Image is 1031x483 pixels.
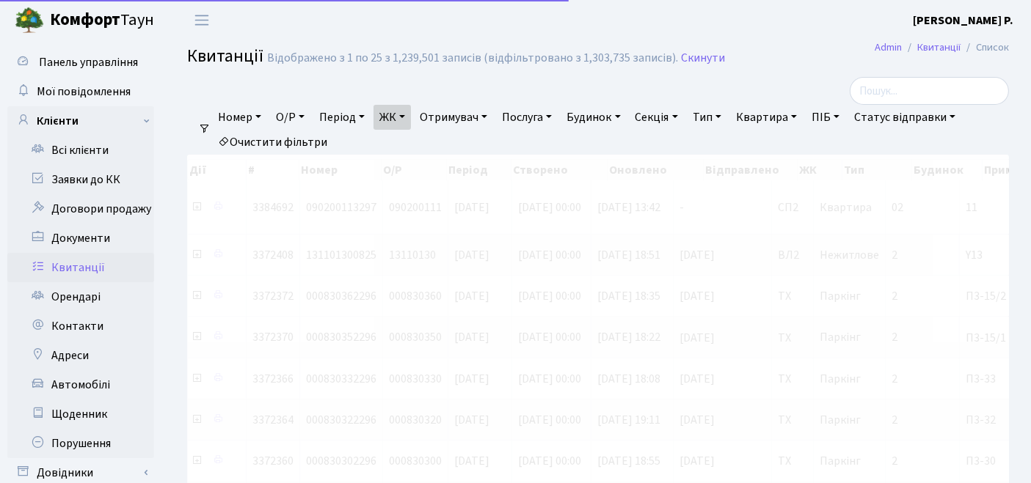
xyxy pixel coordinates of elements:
[806,105,845,130] a: ПІБ
[7,253,154,282] a: Квитанції
[496,105,558,130] a: Послуга
[917,40,961,55] a: Квитанції
[7,106,154,136] a: Клієнти
[374,105,411,130] a: ЖК
[730,105,803,130] a: Квартира
[7,282,154,311] a: Орендарі
[687,105,727,130] a: Тип
[187,43,263,69] span: Квитанції
[7,399,154,429] a: Щоденник
[7,224,154,253] a: Документи
[875,40,902,55] a: Admin
[414,105,493,130] a: Отримувач
[212,130,333,155] a: Очистити фільтри
[7,194,154,224] a: Договори продажу
[7,77,154,106] a: Мої повідомлення
[853,32,1031,63] nav: breadcrumb
[270,105,310,130] a: О/Р
[7,429,154,458] a: Порушення
[850,77,1009,105] input: Пошук...
[37,84,131,100] span: Мої повідомлення
[7,370,154,399] a: Автомобілі
[7,311,154,341] a: Контакти
[50,8,154,33] span: Таун
[7,341,154,370] a: Адреси
[313,105,371,130] a: Період
[183,8,220,32] button: Переключити навігацію
[7,165,154,194] a: Заявки до КК
[913,12,1013,29] a: [PERSON_NAME] Р.
[15,6,44,35] img: logo.png
[39,54,138,70] span: Панель управління
[212,105,267,130] a: Номер
[50,8,120,32] b: Комфорт
[7,48,154,77] a: Панель управління
[681,51,725,65] a: Скинути
[848,105,961,130] a: Статус відправки
[961,40,1009,56] li: Список
[7,136,154,165] a: Всі клієнти
[561,105,626,130] a: Будинок
[267,51,678,65] div: Відображено з 1 по 25 з 1,239,501 записів (відфільтровано з 1,303,735 записів).
[630,105,684,130] a: Секція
